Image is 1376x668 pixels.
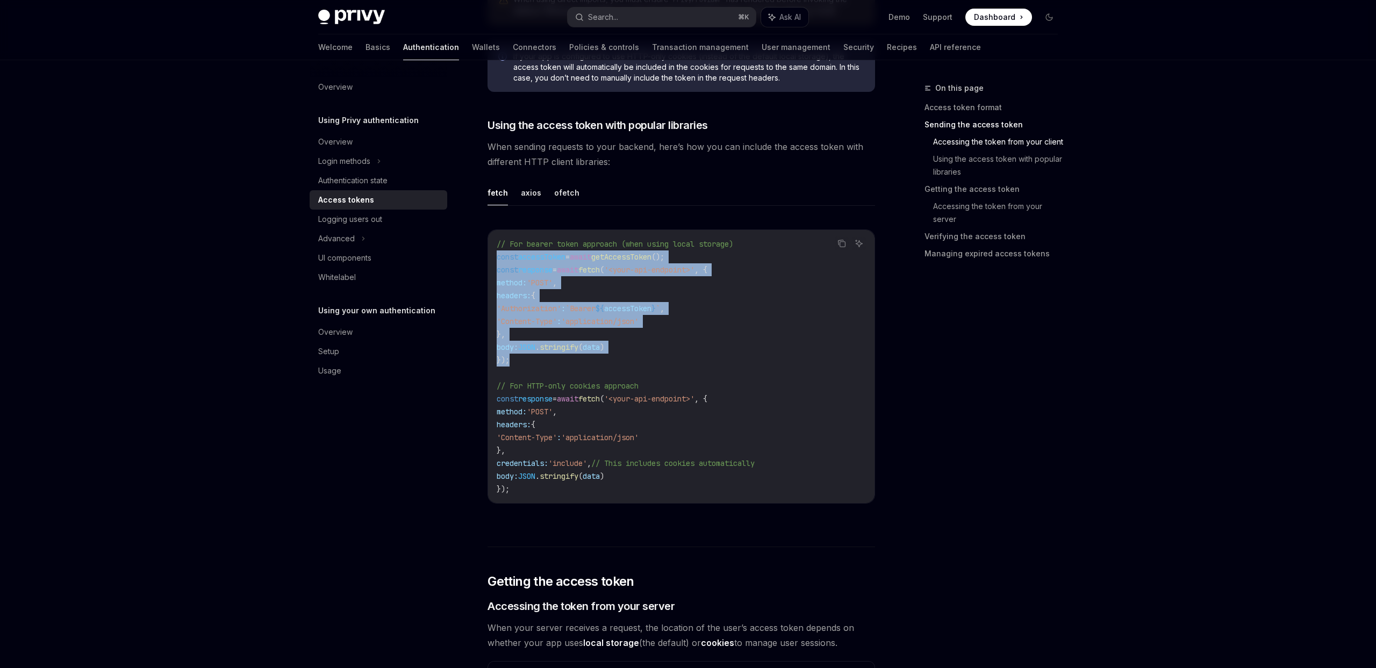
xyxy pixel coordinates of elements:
a: Access token format [924,99,1066,116]
a: UI components [310,248,447,268]
div: Setup [318,345,339,358]
strong: local storage [583,637,639,648]
span: = [565,252,570,262]
span: stringify [540,342,578,352]
span: const [497,394,518,404]
span: , { [694,394,707,404]
span: } [651,304,656,313]
a: Support [923,12,952,23]
div: Logging users out [318,213,382,226]
span: // For bearer token approach (when using local storage) [497,239,733,249]
span: data [583,471,600,481]
span: '<your-api-endpoint>' [604,394,694,404]
span: . [535,471,540,481]
a: Connectors [513,34,556,60]
div: Search... [588,11,618,24]
span: headers: [497,291,531,300]
a: Dashboard [965,9,1032,26]
span: data [583,342,600,352]
a: Whitelabel [310,268,447,287]
span: accessToken [518,252,565,262]
span: headers: [497,420,531,429]
strong: cookies [701,637,734,648]
button: ofetch [554,180,579,205]
span: 'include' [548,458,587,468]
button: fetch [488,180,508,205]
span: credentials: [497,458,548,468]
span: await [557,394,578,404]
span: // This includes cookies automatically [591,458,755,468]
span: If your app is configured to use HTTP-only cookies (instead of the default local storage), the ac... [513,51,864,83]
span: . [535,342,540,352]
span: const [497,252,518,262]
span: Using the access token with popular libraries [488,118,708,133]
span: , [587,458,591,468]
button: Toggle dark mode [1041,9,1058,26]
a: Policies & controls [569,34,639,60]
span: : [557,317,561,326]
button: axios [521,180,541,205]
span: = [553,394,557,404]
button: Ask AI [852,236,866,250]
span: getAccessToken [591,252,651,262]
span: stringify [540,471,578,481]
span: await [557,265,578,275]
div: UI components [318,252,371,264]
span: ) [600,342,604,352]
div: Authentication state [318,174,388,187]
span: JSON [518,342,535,352]
div: Overview [318,326,353,339]
span: fetch [578,265,600,275]
span: When sending requests to your backend, here’s how you can include the access token with different... [488,139,875,169]
a: Using the access token with popular libraries [933,150,1066,181]
span: }, [497,446,505,455]
button: Copy the contents from the code block [835,236,849,250]
h5: Using Privy authentication [318,114,419,127]
span: = [553,265,557,275]
a: Logging users out [310,210,447,229]
span: 'application/json' [561,433,639,442]
span: body: [497,342,518,352]
span: method: [497,407,527,416]
a: Accessing the token from your server [933,198,1066,228]
a: Access tokens [310,190,447,210]
span: Accessing the token from your server [488,599,675,614]
span: { [531,291,535,300]
span: ) [600,471,604,481]
a: User management [762,34,830,60]
span: : [561,304,565,313]
a: Sending the access token [924,116,1066,133]
span: (); [651,252,664,262]
a: Transaction management [652,34,749,60]
span: accessToken [604,304,651,313]
div: Login methods [318,155,370,168]
span: response [518,394,553,404]
span: : [557,433,561,442]
a: Managing expired access tokens [924,245,1066,262]
span: fetch [578,394,600,404]
a: Authentication [403,34,459,60]
div: Whitelabel [318,271,356,284]
span: }, [497,329,505,339]
span: Dashboard [974,12,1015,23]
span: When your server receives a request, the location of the user’s access token depends on whether y... [488,620,875,650]
a: Authentication state [310,171,447,190]
span: 'POST' [527,278,553,288]
span: ( [600,265,604,275]
span: 'Content-Type' [497,433,557,442]
a: Verifying the access token [924,228,1066,245]
span: }); [497,484,510,494]
a: Overview [310,132,447,152]
span: '<your-api-endpoint>' [604,265,694,275]
div: Advanced [318,232,355,245]
span: ` [656,304,660,313]
a: API reference [930,34,981,60]
span: ${ [596,304,604,313]
img: dark logo [318,10,385,25]
span: ( [600,394,604,404]
span: response [518,265,553,275]
span: , [660,304,664,313]
span: Getting the access token [488,573,634,590]
span: On this page [935,82,984,95]
span: 'Authorization' [497,304,561,313]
